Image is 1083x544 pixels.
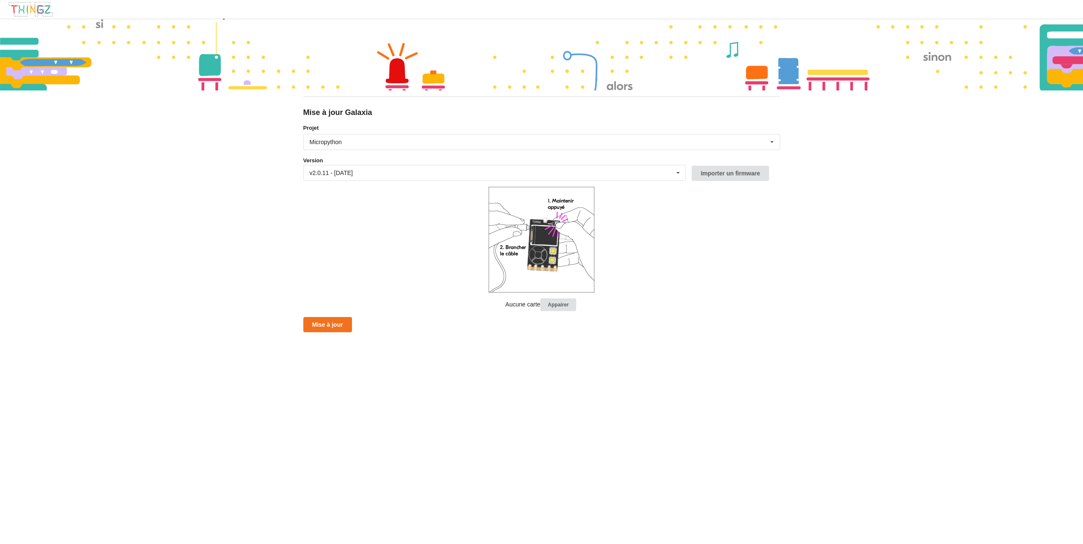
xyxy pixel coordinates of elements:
[303,124,780,132] label: Projet
[489,187,594,293] img: galaxia_plug.png
[303,108,780,118] div: Mise à jour Galaxia
[8,1,54,17] img: thingz_logo.png
[310,170,353,176] div: v2.0.11 - [DATE]
[692,166,769,181] button: Importer un firmware
[540,298,576,312] button: Appairer
[310,139,342,145] div: Micropython
[303,156,323,165] label: Version
[303,317,352,332] button: Mise à jour
[303,298,780,312] p: Aucune carte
